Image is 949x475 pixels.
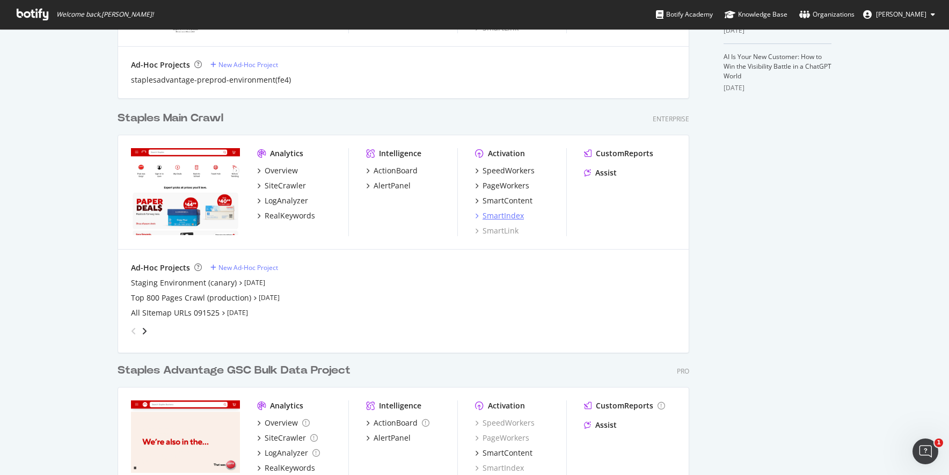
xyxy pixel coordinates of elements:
[475,418,535,428] a: SpeedWorkers
[118,111,223,126] div: Staples Main Crawl
[265,433,306,443] div: SiteCrawler
[483,165,535,176] div: SpeedWorkers
[118,111,228,126] a: Staples Main Crawl
[265,195,308,206] div: LogAnalyzer
[725,9,787,20] div: Knowledge Base
[257,195,308,206] a: LogAnalyzer
[855,6,944,23] button: [PERSON_NAME]
[127,323,141,340] div: angle-left
[799,9,855,20] div: Organizations
[131,293,251,303] a: Top 800 Pages Crawl (production)
[935,439,943,447] span: 1
[483,210,524,221] div: SmartIndex
[656,9,713,20] div: Botify Academy
[374,165,418,176] div: ActionBoard
[366,418,429,428] a: ActionBoard
[118,363,351,378] div: Staples Advantage GSC Bulk Data Project
[141,326,148,337] div: angle-right
[475,180,529,191] a: PageWorkers
[218,60,278,69] div: New Ad-Hoc Project
[257,463,315,473] a: RealKeywords
[475,463,524,473] a: SmartIndex
[724,83,831,93] div: [DATE]
[131,60,190,70] div: Ad-Hoc Projects
[366,180,411,191] a: AlertPanel
[912,439,938,464] iframe: Intercom live chat
[131,277,237,288] a: Staging Environment (canary)
[475,195,532,206] a: SmartContent
[475,433,529,443] a: PageWorkers
[596,148,653,159] div: CustomReports
[483,448,532,458] div: SmartContent
[227,308,248,317] a: [DATE]
[374,180,411,191] div: AlertPanel
[244,278,265,287] a: [DATE]
[724,52,831,81] a: AI Is Your New Customer: How to Win the Visibility Battle in a ChatGPT World
[584,167,617,178] a: Assist
[876,10,926,19] span: Adria Kyne
[265,210,315,221] div: RealKeywords
[257,433,318,443] a: SiteCrawler
[584,148,653,159] a: CustomReports
[475,448,532,458] a: SmartContent
[475,165,535,176] a: SpeedWorkers
[488,148,525,159] div: Activation
[379,400,421,411] div: Intelligence
[265,448,308,458] div: LogAnalyzer
[483,180,529,191] div: PageWorkers
[475,225,519,236] a: SmartLink
[257,418,310,428] a: Overview
[374,433,411,443] div: AlertPanel
[595,420,617,430] div: Assist
[265,463,315,473] div: RealKeywords
[131,308,220,318] a: All SItemap URLs 091525
[257,165,298,176] a: Overview
[257,180,306,191] a: SiteCrawler
[131,262,190,273] div: Ad-Hoc Projects
[210,60,278,69] a: New Ad-Hoc Project
[131,75,291,85] a: staplesadvantage-preprod-environment(fe4)
[131,148,240,235] img: staples.com
[257,210,315,221] a: RealKeywords
[366,433,411,443] a: AlertPanel
[257,448,320,458] a: LogAnalyzer
[724,26,831,35] div: [DATE]
[596,400,653,411] div: CustomReports
[595,167,617,178] div: Assist
[259,293,280,302] a: [DATE]
[56,10,154,19] span: Welcome back, [PERSON_NAME] !
[265,418,298,428] div: Overview
[265,180,306,191] div: SiteCrawler
[379,148,421,159] div: Intelligence
[366,165,418,176] a: ActionBoard
[488,400,525,411] div: Activation
[584,420,617,430] a: Assist
[270,148,303,159] div: Analytics
[218,263,278,272] div: New Ad-Hoc Project
[653,114,689,123] div: Enterprise
[483,195,532,206] div: SmartContent
[210,263,278,272] a: New Ad-Hoc Project
[118,363,355,378] a: Staples Advantage GSC Bulk Data Project
[270,400,303,411] div: Analytics
[374,418,418,428] div: ActionBoard
[475,210,524,221] a: SmartIndex
[265,165,298,176] div: Overview
[677,367,689,376] div: Pro
[584,400,665,411] a: CustomReports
